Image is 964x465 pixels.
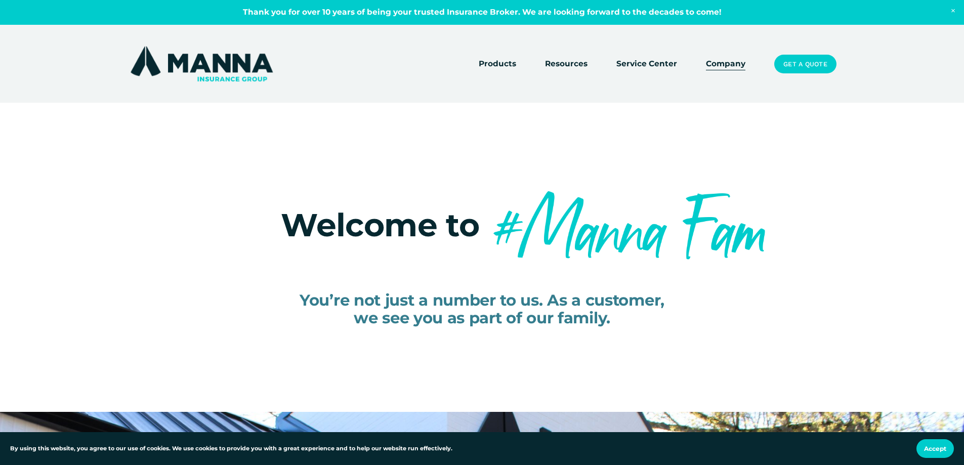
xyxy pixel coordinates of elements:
span: You’re not just a number to us. As a customer, we see you as part of our family. [300,290,664,327]
span: Welcome to [281,205,479,244]
a: Company [706,57,745,71]
img: Manna Insurance Group [128,44,275,83]
a: Service Center [616,57,677,71]
span: Accept [924,445,946,452]
a: folder dropdown [545,57,588,71]
span: Products [479,58,516,70]
a: folder dropdown [479,57,516,71]
a: Get a Quote [774,55,836,74]
button: Accept [916,439,954,458]
span: Resources [545,58,588,70]
p: By using this website, you agree to our use of cookies. We use cookies to provide you with a grea... [10,444,452,453]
